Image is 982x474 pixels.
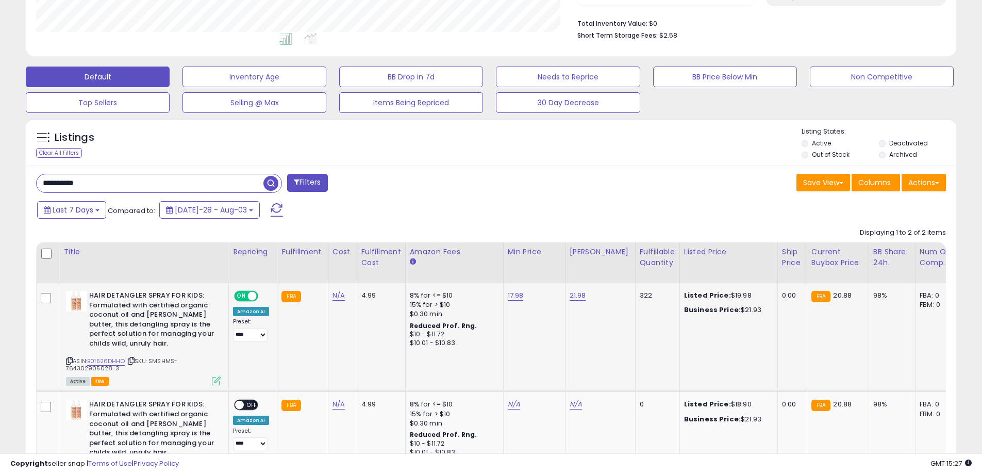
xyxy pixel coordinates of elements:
button: Non Competitive [810,67,954,87]
div: FBM: 0 [920,300,954,309]
div: $10.01 - $10.83 [410,339,495,348]
div: 98% [873,291,907,300]
span: FBA [91,377,109,386]
div: Repricing [233,247,273,257]
div: $18.90 [684,400,770,409]
b: HAIR DETANGLER SPRAY FOR KIDS: Formulated with certified organic coconut oil and [PERSON_NAME] bu... [89,400,214,460]
div: $0.30 min [410,419,495,428]
div: Fulfillable Quantity [640,247,675,268]
small: Amazon Fees. [410,257,416,267]
span: OFF [257,292,273,301]
img: 3197zs93lxL._SL40_.jpg [66,291,87,312]
div: 0.00 [782,291,799,300]
small: FBA [281,291,301,302]
strong: Copyright [10,459,48,468]
a: N/A [332,290,345,301]
div: 0 [640,400,672,409]
button: BB Drop in 7d [339,67,483,87]
div: $19.98 [684,291,770,300]
div: $21.93 [684,415,770,424]
p: Listing States: [802,127,956,137]
small: FBA [811,291,830,302]
small: FBA [281,400,301,411]
span: 2025-08-11 15:27 GMT [930,459,972,468]
button: Items Being Repriced [339,92,483,113]
button: Columns [852,174,900,191]
label: Archived [889,150,917,159]
small: FBA [811,400,830,411]
div: $0.30 min [410,309,495,319]
div: Amazon AI [233,307,269,316]
div: Cost [332,247,353,257]
b: Business Price: [684,414,741,424]
a: N/A [508,399,520,410]
a: Terms of Use [88,459,132,468]
div: Fulfillment [281,247,323,257]
label: Out of Stock [812,150,850,159]
div: Listed Price [684,247,773,257]
a: 17.98 [508,290,524,301]
div: Displaying 1 to 2 of 2 items [860,228,946,238]
div: Clear All Filters [36,148,82,158]
button: Actions [902,174,946,191]
b: Listed Price: [684,290,731,300]
a: N/A [332,399,345,410]
div: 8% for <= $10 [410,291,495,300]
div: [PERSON_NAME] [570,247,631,257]
div: FBM: 0 [920,410,954,419]
a: Privacy Policy [134,459,179,468]
span: [DATE]-28 - Aug-03 [175,205,247,215]
button: Last 7 Days [37,201,106,219]
span: OFF [244,401,260,410]
b: Short Term Storage Fees: [577,31,658,40]
button: Filters [287,174,327,192]
a: N/A [570,399,582,410]
div: 322 [640,291,672,300]
div: 98% [873,400,907,409]
div: $10 - $11.72 [410,439,495,448]
a: 21.98 [570,290,586,301]
b: Business Price: [684,305,741,315]
div: 4.99 [361,400,397,409]
div: Amazon Fees [410,247,499,257]
button: [DATE]-28 - Aug-03 [159,201,260,219]
div: 8% for <= $10 [410,400,495,409]
span: All listings currently available for purchase on Amazon [66,377,90,386]
div: seller snap | | [10,459,179,469]
span: 20.88 [833,399,852,409]
button: Selling @ Max [182,92,326,113]
div: Preset: [233,318,269,341]
div: Fulfillment Cost [361,247,401,268]
li: $0 [577,17,938,29]
div: BB Share 24h. [873,247,911,268]
b: HAIR DETANGLER SPRAY FOR KIDS: Formulated with certified organic coconut oil and [PERSON_NAME] bu... [89,291,214,351]
span: 20.88 [833,290,852,300]
button: BB Price Below Min [653,67,797,87]
div: FBA: 0 [920,291,954,300]
div: $10 - $11.72 [410,330,495,339]
label: Active [812,139,831,148]
div: FBA: 0 [920,400,954,409]
div: Ship Price [782,247,803,268]
b: Reduced Prof. Rng. [410,430,477,439]
div: Current Buybox Price [811,247,864,268]
span: $2.58 [659,30,677,40]
button: 30 Day Decrease [496,92,640,113]
button: Default [26,67,170,87]
div: 0.00 [782,400,799,409]
button: Needs to Reprice [496,67,640,87]
div: 4.99 [361,291,397,300]
span: | SKU: SMSHMS-764302905028-3 [66,357,177,372]
h5: Listings [55,130,94,145]
button: Top Sellers [26,92,170,113]
button: Inventory Age [182,67,326,87]
div: Title [63,247,224,257]
span: Compared to: [108,206,155,216]
div: $21.93 [684,305,770,315]
div: Preset: [233,428,269,451]
button: Save View [796,174,850,191]
div: Min Price [508,247,561,257]
b: Listed Price: [684,399,731,409]
div: 15% for > $10 [410,300,495,309]
div: ASIN: [66,291,221,384]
